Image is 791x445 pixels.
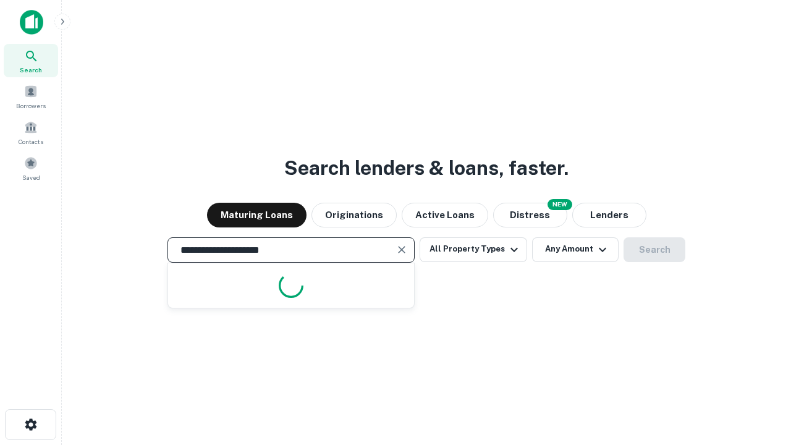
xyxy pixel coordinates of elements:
span: Contacts [19,137,43,146]
button: Originations [311,203,397,227]
button: Search distressed loans with lien and other non-mortgage details. [493,203,567,227]
img: capitalize-icon.png [20,10,43,35]
span: Borrowers [16,101,46,111]
div: NEW [548,199,572,210]
button: Maturing Loans [207,203,307,227]
h3: Search lenders & loans, faster. [284,153,569,183]
button: All Property Types [420,237,527,262]
button: Active Loans [402,203,488,227]
iframe: Chat Widget [729,346,791,405]
button: Any Amount [532,237,619,262]
span: Search [20,65,42,75]
button: Clear [393,241,410,258]
a: Borrowers [4,80,58,113]
button: Lenders [572,203,646,227]
a: Search [4,44,58,77]
a: Saved [4,151,58,185]
span: Saved [22,172,40,182]
a: Contacts [4,116,58,149]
